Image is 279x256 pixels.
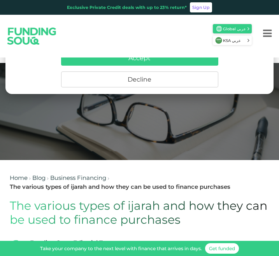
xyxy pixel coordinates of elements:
[10,174,28,181] a: Home
[61,51,218,66] button: Accept
[223,38,247,44] span: KSA عربي
[10,239,24,253] img: Blog Author
[50,174,106,181] a: Business Financing
[216,26,222,31] img: SA Flag
[10,199,269,227] h1: The various types of ijarah and how they can be used to finance purchases
[190,2,212,12] a: Sign Up
[32,174,46,181] a: Blog
[1,20,63,52] img: Logo
[30,239,116,247] div: Funding Souq Editorial Team
[205,243,239,254] a: Get funded
[61,71,218,87] button: Decline
[223,26,247,32] span: Global عربي
[10,183,230,192] div: The various types of ijarah and how they can be used to finance purchases
[67,4,187,11] div: Exclusive Private Credit deals with up to 23% return*
[256,18,279,49] button: Menu
[40,245,202,252] div: Take your company to the next level with finance that arrives in days.
[215,37,222,44] img: SA Flag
